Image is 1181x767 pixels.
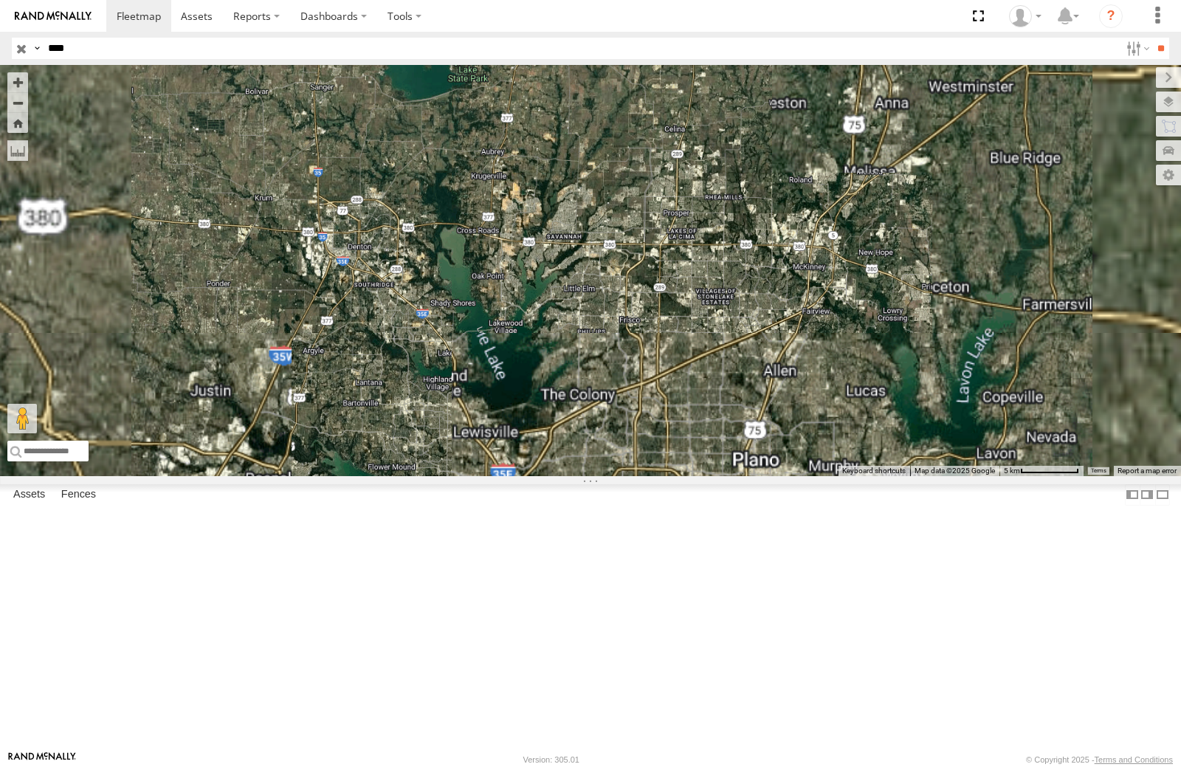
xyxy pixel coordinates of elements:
label: Search Query [31,38,43,59]
div: Jana Barrett [1004,5,1047,27]
label: Measure [7,140,28,161]
a: Terms and Conditions [1095,755,1173,764]
label: Assets [6,484,52,505]
button: Drag Pegman onto the map to open Street View [7,404,37,433]
button: Zoom Home [7,113,28,133]
div: © Copyright 2025 - [1026,755,1173,764]
span: Map data ©2025 Google [915,467,995,475]
span: 5 km [1004,467,1020,475]
a: Report a map error [1118,467,1177,475]
button: Map Scale: 5 km per 76 pixels [999,466,1084,476]
a: Terms [1091,468,1106,474]
a: Visit our Website [8,752,76,767]
label: Search Filter Options [1120,38,1152,59]
label: Dock Summary Table to the Left [1125,484,1140,506]
button: Zoom in [7,72,28,92]
i: ? [1099,4,1123,28]
img: rand-logo.svg [15,11,92,21]
button: Zoom out [7,92,28,113]
label: Map Settings [1156,165,1181,185]
button: Keyboard shortcuts [842,466,906,476]
label: Hide Summary Table [1155,484,1170,506]
div: Version: 305.01 [523,755,579,764]
label: Dock Summary Table to the Right [1140,484,1154,506]
label: Fences [54,484,103,505]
